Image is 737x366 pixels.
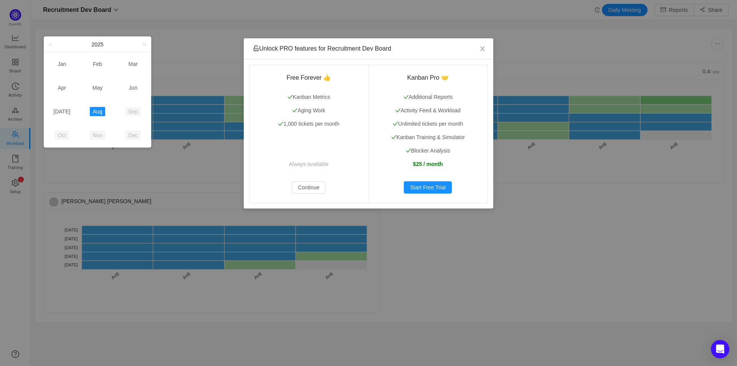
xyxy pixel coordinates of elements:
[90,59,105,69] a: Feb
[80,123,116,147] td: Nov
[253,45,259,51] i: icon: unlock
[391,135,397,140] i: icon: check
[115,52,151,76] td: Mar
[126,83,140,92] a: Jun
[258,93,359,101] p: Kanban Metrics
[138,37,148,52] a: Next year (Control + right)
[80,76,116,100] td: May
[126,59,141,69] a: Mar
[258,74,359,82] h3: Free Forever 👍
[378,147,479,155] p: Blocker Analysis
[479,46,486,52] i: icon: close
[125,131,141,140] a: Dec
[55,131,69,140] a: Oct
[125,107,141,116] a: Sep
[91,37,104,52] a: 2025
[115,100,151,123] td: Sep
[258,160,359,168] p: Always available
[90,131,106,140] a: Nov
[91,41,103,48] span: 2025
[55,59,69,69] a: Jan
[55,83,69,92] a: Apr
[278,121,339,127] span: 1,000 tickets per month
[472,38,493,60] button: Close
[90,107,106,116] a: Aug
[413,161,443,167] strong: $25 / month
[80,100,116,123] td: Aug
[115,76,151,100] td: Jun
[404,181,452,194] button: Start Free Trial
[44,100,80,123] td: Jul
[378,74,479,82] h3: Kanban Pro 🤝
[378,93,479,101] p: Additional Reports
[253,45,391,52] span: Unlock PRO features for Recruitment Dev Board
[50,107,73,116] a: [DATE]
[288,94,293,100] i: icon: check
[44,52,80,76] td: Jan
[395,108,401,113] i: icon: check
[393,121,398,126] i: icon: check
[292,108,297,113] i: icon: check
[378,107,479,115] p: Activity Feed & Workload
[406,148,411,153] i: icon: check
[80,52,116,76] td: Feb
[115,123,151,147] td: Dec
[47,37,57,52] a: Last year (Control + left)
[258,107,359,115] p: Aging Work
[378,133,479,141] p: Kanban Training & Simulator
[378,120,479,128] p: Unlimited tickets per month
[44,76,80,100] td: Apr
[278,121,283,126] i: icon: check
[292,181,326,194] button: Continue
[44,123,80,147] td: Oct
[711,340,729,358] div: Open Intercom Messenger
[403,94,409,100] i: icon: check
[89,83,106,92] a: May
